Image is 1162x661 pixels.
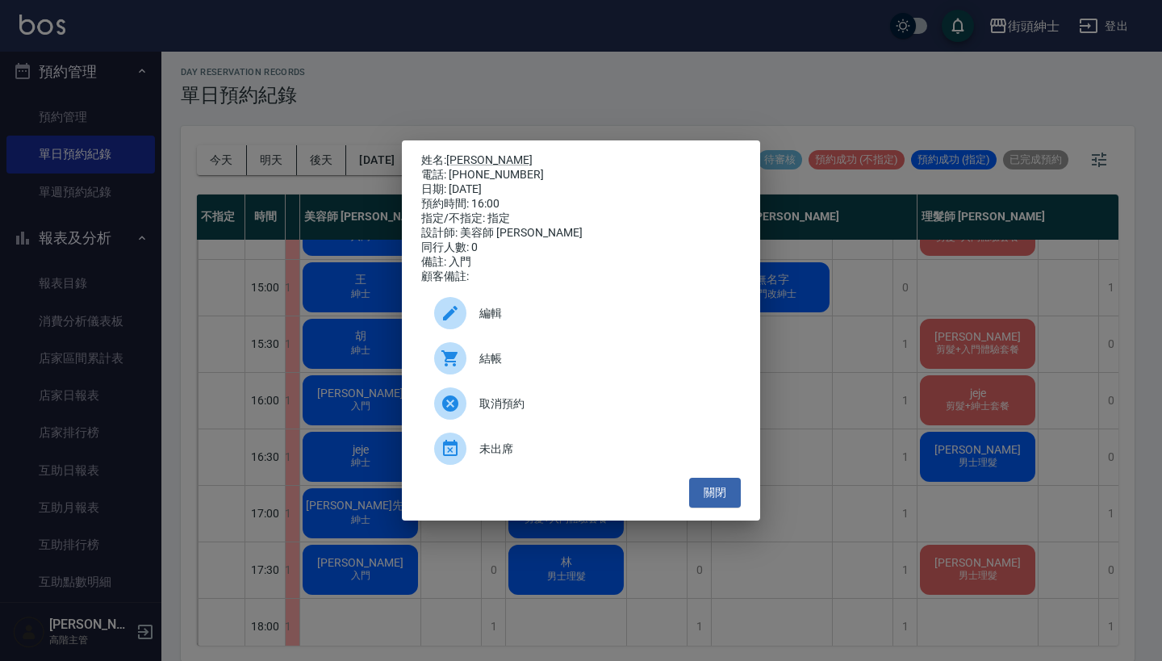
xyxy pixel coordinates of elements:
span: 編輯 [479,305,728,322]
button: 關閉 [689,478,741,508]
div: 電話: [PHONE_NUMBER] [421,168,741,182]
div: 預約時間: 16:00 [421,197,741,211]
div: 設計師: 美容師 [PERSON_NAME] [421,226,741,241]
div: 編輯 [421,291,741,336]
span: 結帳 [479,350,728,367]
div: 取消預約 [421,381,741,426]
div: 備註: 入門 [421,255,741,270]
div: 指定/不指定: 指定 [421,211,741,226]
span: 取消預約 [479,395,728,412]
span: 未出席 [479,441,728,458]
a: [PERSON_NAME] [446,153,533,166]
div: 顧客備註: [421,270,741,284]
a: 結帳 [421,336,741,381]
p: 姓名: [421,153,741,168]
div: 日期: [DATE] [421,182,741,197]
div: 同行人數: 0 [421,241,741,255]
div: 未出席 [421,426,741,471]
